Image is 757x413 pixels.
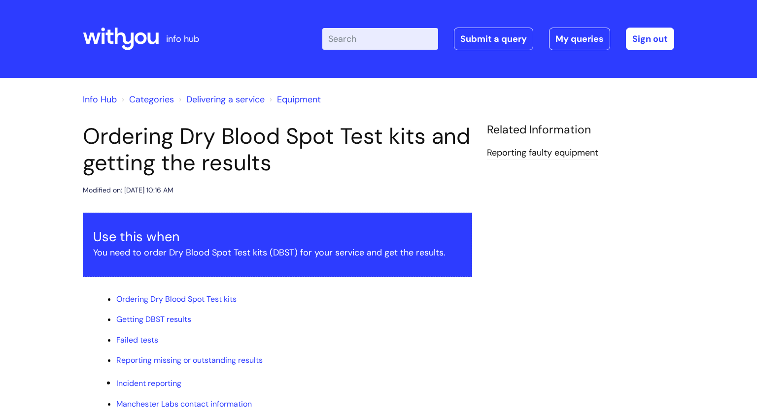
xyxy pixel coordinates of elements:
a: Info Hub [83,94,117,105]
h4: Related Information [487,123,674,137]
a: Reporting faulty equipment [487,147,598,159]
a: Ordering Dry Blood Spot Test kits [116,294,237,304]
li: Solution home [119,92,174,107]
a: Categories [129,94,174,105]
p: info hub [166,31,199,47]
a: Manchester Labs contact information [116,399,252,409]
h1: Ordering Dry Blood Spot Test kits and getting the results [83,123,472,176]
a: My queries [549,28,610,50]
a: Getting DBST results [116,314,191,324]
div: Modified on: [DATE] 10:16 AM [83,184,173,196]
p: You need to order Dry Blood Spot Test kits (DBST) for your service and get the results. [93,245,462,260]
a: Reporting missing or outstanding results [116,355,263,365]
a: Sign out [626,28,674,50]
a: Submit a query [454,28,533,50]
a: Failed tests [116,335,158,345]
h3: Use this when [93,229,462,245]
div: | - [322,28,674,50]
a: Equipment [277,94,321,105]
input: Search [322,28,438,50]
li: Delivering a service [176,92,265,107]
a: Incident reporting [116,378,181,388]
li: Equipment [267,92,321,107]
a: Delivering a service [186,94,265,105]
